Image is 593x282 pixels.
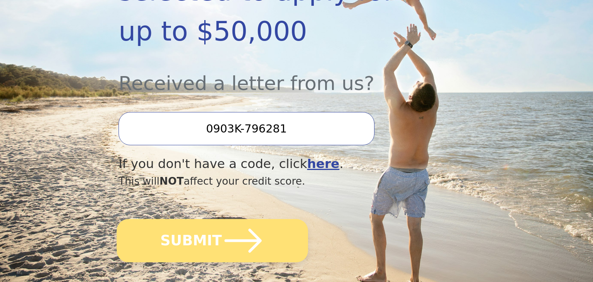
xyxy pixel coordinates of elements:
[117,219,308,262] button: SUBMIT
[159,175,184,187] span: NOT
[119,173,421,189] div: This will affect your credit score.
[119,51,421,98] div: Received a letter from us?
[307,156,340,171] a: here
[119,155,421,173] div: If you don't have a code, click .
[119,112,374,145] input: Enter your Offer Code:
